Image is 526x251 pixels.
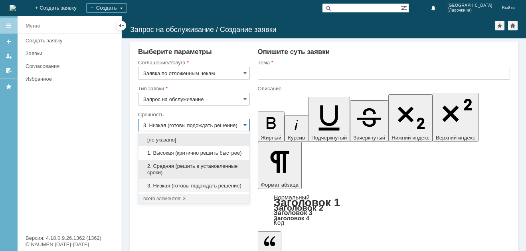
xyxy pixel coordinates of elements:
span: Опишите суть заявки [258,48,330,56]
button: Формат абзаца [258,142,302,189]
button: Курсив [285,115,308,142]
div: Меню [26,21,40,31]
button: Подчеркнутый [308,97,350,142]
span: Верхний индекс [436,135,475,141]
a: Заявки [22,47,120,60]
div: Формат абзаца [258,195,510,226]
span: 2. Средняя (решить в установленные сроки) [143,163,245,176]
a: Заголовок 4 [274,215,309,221]
a: Согласования [22,60,120,72]
button: Верхний индекс [433,93,479,142]
div: Избранное [26,76,108,82]
div: Создать заявку [26,38,117,44]
a: Перейти на домашнюю страницу [10,5,16,11]
div: Согласования [26,63,117,69]
div: Скрыть меню [117,21,126,30]
div: © NAUMEN [DATE]-[DATE] [26,242,113,247]
span: 3. Низкая (готовы подождать решение) [143,183,245,189]
div: Сделать домашней страницей [508,21,518,30]
a: Заголовок 1 [274,196,340,209]
div: Тема [258,60,508,65]
span: 1. Высокая (критично решить быстрее) [143,150,245,156]
button: Нижний индекс [388,94,433,142]
a: Код [274,219,285,227]
div: Добавить в избранное [495,21,504,30]
span: Нижний индекс [392,135,429,141]
a: Заголовок 3 [274,209,312,216]
div: всего элементов: 3 [143,195,245,202]
a: Мои заявки [2,50,15,62]
div: Описание [258,86,508,91]
div: Создать [86,3,127,13]
a: Мои согласования [2,64,15,77]
span: Зачеркнутый [353,135,385,141]
div: Тип заявки [138,86,248,91]
div: Срочность [138,112,248,117]
a: Заголовок 2 [274,203,324,212]
span: [GEOGRAPHIC_DATA] [447,3,492,8]
a: Нормальный [274,194,310,201]
button: Зачеркнутый [350,100,388,142]
div: Запрос на обслуживание / Создание заявки [130,26,495,34]
span: Расширенный поиск [401,4,409,11]
div: Соглашение/Услуга [138,60,248,65]
span: Подчеркнутый [311,135,347,141]
div: Заявки [26,50,117,56]
span: (Лавочкина) [447,8,492,13]
a: Создать заявку [2,35,15,48]
span: Жирный [261,135,282,141]
span: Курсив [288,135,305,141]
button: Жирный [258,112,285,142]
div: Версия: 4.18.0.9.26.1362 (1362) [26,235,113,241]
span: Выберите параметры [138,48,212,56]
img: logo [10,5,16,11]
a: Создать заявку [22,34,120,47]
span: [не указано] [143,137,245,143]
span: Формат абзаца [261,182,299,188]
